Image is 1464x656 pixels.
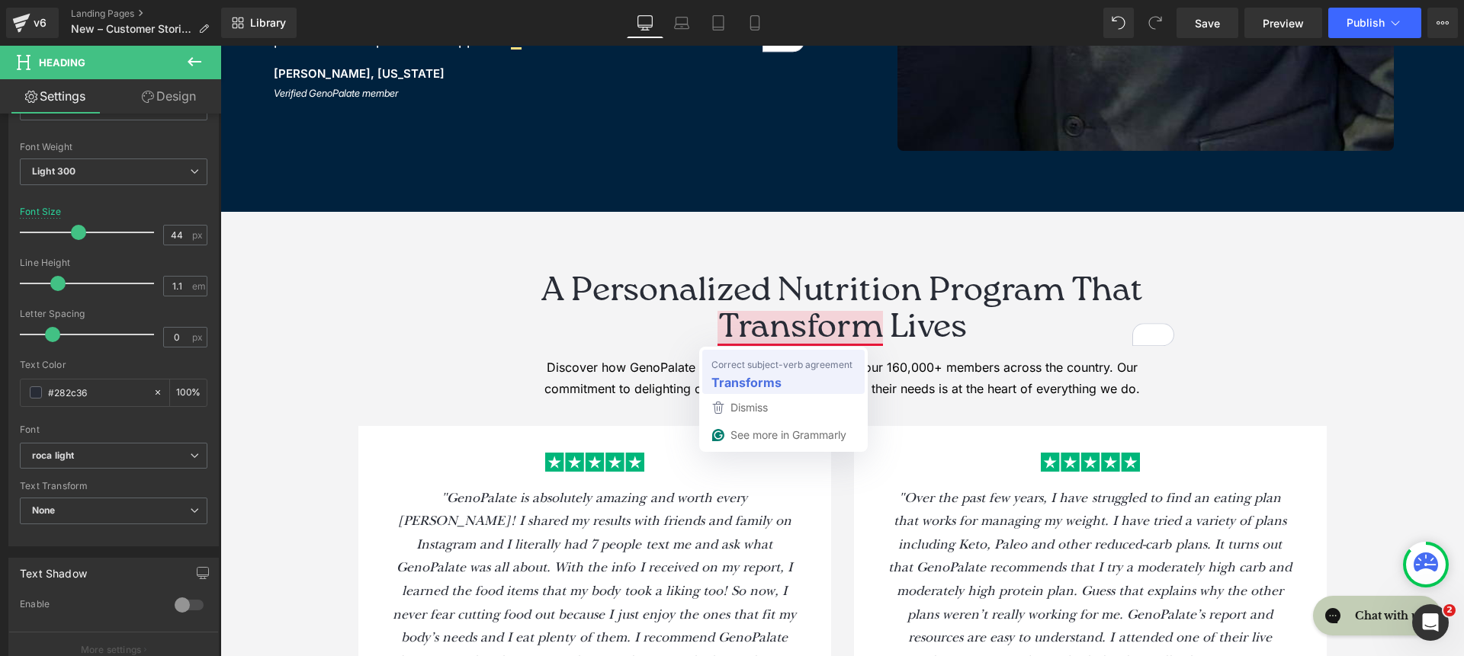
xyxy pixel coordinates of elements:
b: None [32,504,56,516]
div: Text Shadow [20,558,87,580]
div: Font Size [20,206,62,217]
span: New – Customer Stories [71,23,192,35]
div: Line Height [20,258,207,268]
a: Tablet [700,8,737,38]
span: 2 [1443,604,1456,616]
button: More [1427,8,1458,38]
a: Desktop [627,8,663,38]
a: Laptop [663,8,700,38]
div: Enable [20,598,159,614]
span: em [192,281,205,291]
h2: A Personalized Nutrition Program That Transform Lives [291,227,954,301]
div: Font [20,424,207,435]
span: Preview [1263,15,1304,31]
span: px [192,332,205,342]
span: Publish [1347,17,1385,29]
a: Mobile [737,8,773,38]
iframe: To enrich screen reader interactions, please activate Accessibility in Grammarly extension settings [220,46,1464,656]
div: Text Color [20,360,207,370]
div: v6 [30,13,50,33]
a: v6 [6,8,59,38]
div: To enrich screen reader interactions, please activate Accessibility in Grammarly extension settings [291,227,954,301]
button: Redo [1140,8,1170,38]
i: roca light [32,450,74,462]
iframe: Intercom live chat [1412,604,1449,641]
a: Design [114,79,224,114]
span: Library [250,16,286,30]
div: % [170,379,207,406]
a: Landing Pages [71,8,221,20]
input: Color [48,384,146,401]
div: Text Transform [20,481,207,491]
p: Discover how GenoPalate has transformed the lives of our 160,000+ members across the country. Our... [291,312,954,353]
span: Save [1195,15,1220,31]
div: Font Weight [20,142,207,152]
span: Heading [39,56,85,69]
div: Letter Spacing [20,309,207,319]
span: px [192,230,205,240]
button: Publish [1328,8,1421,38]
iframe: Gorgias live chat messenger [1085,545,1228,595]
a: Preview [1244,8,1322,38]
a: New Library [221,8,297,38]
b: Light 300 [32,165,75,177]
button: Undo [1103,8,1134,38]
